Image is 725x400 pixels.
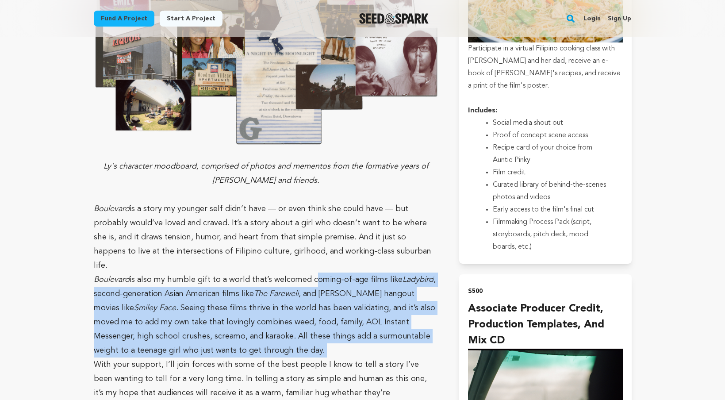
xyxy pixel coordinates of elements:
[359,13,429,24] a: Seed&Spark Homepage
[94,276,130,284] em: Boulevard
[468,285,622,297] h2: $500
[134,304,176,312] em: Smiley Face
[468,301,622,349] h4: Associate Producer Credit, Production Templates, and Mix CD
[468,42,622,92] p: Participate in a virtual Filipino cooking class with [PERSON_NAME] and her dad, receive an e-book...
[493,216,612,253] li: Filmmaking Process Pack (script, storyboards, pitch deck, mood boards, etc.)
[160,11,222,27] a: Start a project
[608,12,631,26] a: Sign up
[94,11,154,27] a: Fund a project
[583,12,601,26] a: Login
[493,204,612,216] li: Early access to the film's final cut
[493,166,612,179] li: Film credit
[403,276,433,284] em: Ladybird
[468,107,497,114] strong: Includes:
[493,117,612,129] li: Social media shout out
[104,162,428,185] em: Ly's character moodboard, comprised of photos and mementos from the formative years of [PERSON_NA...
[493,129,612,142] li: Proof of concept scene access
[493,179,612,204] li: Curated library of behind-the-scenes photos and videos
[94,205,130,213] em: Boulevard
[94,273,438,358] p: is also my humble gift to a world that’s welcomed coming-of-age films like , second-generation As...
[94,202,438,273] p: is a story my younger self didn’t have ⁠— or even think she could have ⁠— but probably would’ve l...
[493,142,612,166] li: Recipe card of your choice from Auntie Pinky
[359,13,429,24] img: Seed&Spark Logo Dark Mode
[254,290,299,298] em: The Farewell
